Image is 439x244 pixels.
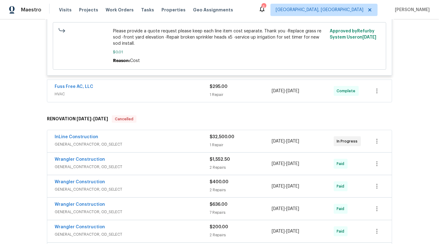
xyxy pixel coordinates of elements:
span: GENERAL_CONTRACTOR, OD_SELECT [55,231,210,238]
span: Cancelled [112,116,136,122]
span: Reason: [113,59,130,63]
a: Wrangler Construction [55,157,105,162]
span: Projects [79,7,98,13]
span: $32,500.00 [210,135,234,139]
span: Cost [130,59,140,63]
span: [DATE] [93,117,108,121]
a: Wrangler Construction [55,202,105,207]
span: - [272,138,299,144]
span: [DATE] [286,207,299,211]
span: $200.00 [210,225,228,229]
span: [DATE] [362,35,376,39]
span: Properties [161,7,186,13]
span: - [272,206,299,212]
a: InLine Construction [55,135,98,139]
span: Paid [337,161,347,167]
div: 2 Repairs [210,164,272,171]
span: HVAC [55,91,210,97]
span: - [272,88,299,94]
span: $0.01 [113,49,326,55]
span: GENERAL_CONTRACTOR, OD_SELECT [55,186,210,192]
a: Fuss Free AC, LLC [55,85,93,89]
span: [DATE] [286,184,299,188]
span: Paid [337,183,347,189]
span: Work Orders [106,7,134,13]
div: 7 Repairs [210,209,272,216]
h6: RENOVATION [47,115,108,123]
span: Paid [337,206,347,212]
span: Visits [59,7,72,13]
span: $1,552.50 [210,157,230,162]
span: [DATE] [272,139,285,143]
span: [DATE] [286,139,299,143]
span: GENERAL_CONTRACTOR, OD_SELECT [55,141,210,147]
span: [PERSON_NAME] [392,7,430,13]
span: Approved by Refurby System User on [330,29,376,39]
div: 2 Repairs [210,187,272,193]
span: GENERAL_CONTRACTOR, OD_SELECT [55,164,210,170]
span: [DATE] [272,229,285,234]
div: 6 [261,4,266,10]
span: [DATE] [272,162,285,166]
span: [DATE] [286,89,299,93]
span: GENERAL_CONTRACTOR, OD_SELECT [55,209,210,215]
span: [DATE] [272,207,285,211]
a: Wrangler Construction [55,180,105,184]
span: Paid [337,228,347,234]
div: 1 Repair [210,142,272,148]
span: - [272,183,299,189]
span: $400.00 [210,180,228,184]
span: [DATE] [286,229,299,234]
div: RENOVATION [DATE]-[DATE]Cancelled [45,109,394,129]
span: [DATE] [272,89,285,93]
span: - [77,117,108,121]
span: - [272,228,299,234]
span: Geo Assignments [193,7,233,13]
div: 1 Repair [210,92,272,98]
div: 2 Repairs [210,232,272,238]
span: Complete [337,88,358,94]
span: In Progress [337,138,360,144]
span: Tasks [141,8,154,12]
span: Maestro [21,7,41,13]
span: Please provide a quote request please keep each line item cost separate. Thank you -Replace grass... [113,28,326,47]
span: $636.00 [210,202,228,207]
span: $295.00 [210,85,228,89]
a: Wrangler Construction [55,225,105,229]
span: - [272,161,299,167]
span: [DATE] [77,117,91,121]
span: [GEOGRAPHIC_DATA], [GEOGRAPHIC_DATA] [276,7,363,13]
span: [DATE] [286,162,299,166]
span: [DATE] [272,184,285,188]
